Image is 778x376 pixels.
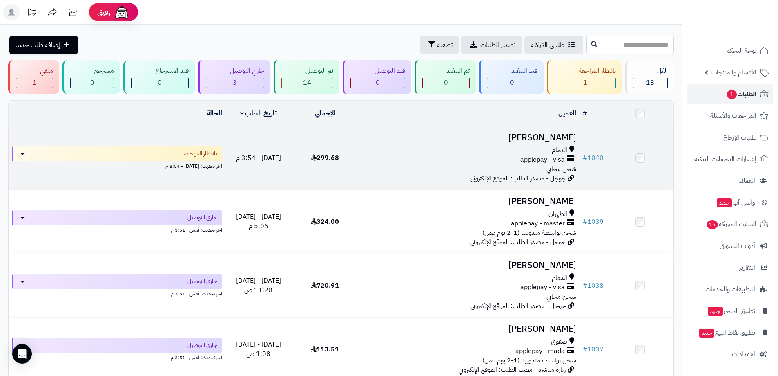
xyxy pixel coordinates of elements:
[236,153,281,163] span: [DATE] - 3:54 م
[740,262,755,273] span: التقارير
[583,344,604,354] a: #1037
[196,60,272,94] a: جاري التوصيل 3
[311,281,339,290] span: 720.91
[444,78,448,88] span: 0
[272,60,341,94] a: تم التوصيل 14
[361,261,576,270] h3: [PERSON_NAME]
[12,344,32,364] div: Open Intercom Messenger
[420,36,459,54] button: تصفية
[477,60,545,94] a: قيد التنفيذ 0
[583,108,587,118] a: #
[694,153,756,165] span: إشعارات التحويلات البنكية
[487,78,537,88] div: 0
[187,277,217,286] span: جاري التوصيل
[706,218,756,230] span: السلات المتروكة
[470,301,566,311] span: جوجل - مصدر الطلب: الموقع الإلكتروني
[511,219,565,228] span: applepay - master
[727,90,737,99] span: 1
[16,66,53,76] div: ملغي
[687,279,773,299] a: التطبيقات والخدمات
[361,133,576,142] h3: [PERSON_NAME]
[551,337,567,347] span: صفوى
[583,344,587,354] span: #
[70,66,114,76] div: مسترجع
[711,67,756,78] span: الأقسام والمنتجات
[282,78,333,88] div: 14
[341,60,413,94] a: قيد التوصيل 0
[90,78,94,88] span: 0
[687,193,773,212] a: وآتس آبجديد
[624,60,675,94] a: الكل18
[687,214,773,234] a: السلات المتروكة16
[687,149,773,169] a: إشعارات التحويلات البنكية
[311,153,339,163] span: 299.68
[717,198,732,207] span: جديد
[311,344,339,354] span: 113.51
[315,108,335,118] a: الإجمالي
[552,273,567,283] span: الدمام
[583,281,587,290] span: #
[732,349,755,360] span: الإعدادات
[233,78,237,88] span: 3
[515,347,565,356] span: applepay - mada
[716,197,755,208] span: وآتس آب
[184,150,217,158] span: بانتظار المراجعة
[12,225,222,234] div: اخر تحديث: أمس - 3:51 م
[482,228,576,238] span: شحن بواسطة مندوبينا (1-2 يوم عمل)
[376,78,380,88] span: 0
[480,40,515,50] span: تصدير الطلبات
[705,284,755,295] span: التطبيقات والخدمات
[16,78,53,88] div: 1
[699,329,714,338] span: جديد
[708,307,723,316] span: جديد
[555,78,615,88] div: 1
[470,237,566,247] span: جوجل - مصدر الطلب: الموقع الإلكتروني
[546,164,576,174] span: شحن مجاني
[361,197,576,206] h3: [PERSON_NAME]
[646,78,654,88] span: 18
[739,175,755,187] span: العملاء
[583,153,587,163] span: #
[726,45,756,56] span: لوحة التحكم
[61,60,122,94] a: مسترجع 0
[555,66,616,76] div: بانتظار المراجعة
[583,78,587,88] span: 1
[131,66,188,76] div: قيد الاسترجاع
[236,276,281,295] span: [DATE] - [DATE] 11:20 ص
[548,209,567,219] span: الظهران
[687,128,773,147] a: طلبات الإرجاع
[9,36,78,54] a: إضافة طلب جديد
[723,132,756,143] span: طلبات الإرجاع
[461,36,522,54] a: تصدير الطلبات
[687,236,773,256] a: أدوات التسويق
[236,340,281,359] span: [DATE] - [DATE] 1:08 ص
[459,365,566,375] span: زيارة مباشرة - مصدر الطلب: الموقع الإلكتروني
[351,78,405,88] div: 0
[687,106,773,126] a: المراجعات والأسئلة
[240,108,277,118] a: تاريخ الطلب
[281,66,333,76] div: تم التوصيل
[698,327,755,338] span: تطبيق نقاط البيع
[583,217,604,227] a: #1039
[132,78,188,88] div: 0
[12,161,222,170] div: اخر تحديث: [DATE] - 3:54 م
[707,220,718,229] span: 16
[207,108,222,118] a: الحالة
[303,78,311,88] span: 14
[422,66,470,76] div: تم التنفيذ
[158,78,162,88] span: 0
[187,341,217,349] span: جاري التوصيل
[12,353,222,361] div: اخر تحديث: أمس - 3:51 م
[687,344,773,364] a: الإعدادات
[726,88,756,100] span: الطلبات
[552,146,567,155] span: الدمام
[707,305,755,317] span: تطبيق المتجر
[7,60,61,94] a: ملغي 1
[97,7,110,17] span: رفيق
[187,214,217,222] span: جاري التوصيل
[361,324,576,334] h3: [PERSON_NAME]
[437,40,453,50] span: تصفية
[423,78,469,88] div: 0
[122,60,196,94] a: قيد الاسترجاع 0
[520,155,565,164] span: applepay - visa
